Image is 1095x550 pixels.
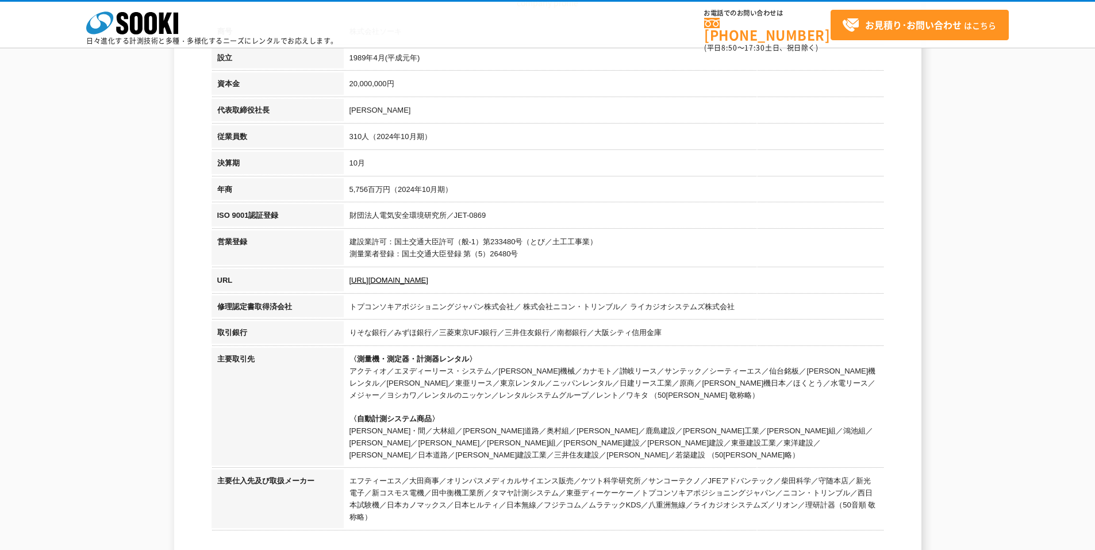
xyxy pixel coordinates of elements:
td: エフティーエス／大田商事／オリンパスメディカルサイエンス販売／ケツト科学研究所／サンコーテクノ／JFEアドバンテック／柴田科学／守随本店／新光電子／新コスモス電機／田中衡機工業所／タマヤ計測シス... [344,470,884,532]
th: 従業員数 [212,125,344,152]
strong: お見積り･お問い合わせ [865,18,962,32]
span: 8:50 [721,43,737,53]
td: 310人（2024年10月期） [344,125,884,152]
th: 代表取締役社長 [212,99,344,125]
th: 主要取引先 [212,348,344,470]
td: [PERSON_NAME] [344,99,884,125]
td: りそな銀行／みずほ銀行／三菱東京UFJ銀行／三井住友銀行／南都銀行／大阪シティ信用金庫 [344,321,884,348]
th: URL [212,269,344,295]
th: 年商 [212,178,344,205]
a: [URL][DOMAIN_NAME] [349,276,428,284]
th: 資本金 [212,72,344,99]
td: 20,000,000円 [344,72,884,99]
span: 〈測量機・測定器・計測器レンタル〉 [349,355,477,363]
th: 設立 [212,47,344,73]
span: はこちら [842,17,996,34]
span: 17:30 [744,43,765,53]
span: (平日 ～ 土日、祝日除く) [704,43,818,53]
span: 〈自動計測システム商品〉 [349,414,439,423]
a: [PHONE_NUMBER] [704,18,831,41]
a: お見積り･お問い合わせはこちら [831,10,1009,40]
td: 10月 [344,152,884,178]
td: 5,756百万円（2024年10月期） [344,178,884,205]
td: トプコンソキアポジショニングジャパン株式会社／ 株式会社ニコン・トリンブル／ ライカジオシステムズ株式会社 [344,295,884,322]
th: 営業登録 [212,230,344,269]
td: 財団法人電気安全環境研究所／JET-0869 [344,204,884,230]
th: 修理認定書取得済会社 [212,295,344,322]
th: ISO 9001認証登録 [212,204,344,230]
th: 決算期 [212,152,344,178]
span: お電話でのお問い合わせは [704,10,831,17]
td: 1989年4月(平成元年) [344,47,884,73]
td: 建設業許可：国土交通大臣許可（般-1）第233480号（とび／土工工事業） 測量業者登録：国土交通大臣登録 第（5）26480号 [344,230,884,269]
th: 取引銀行 [212,321,344,348]
p: 日々進化する計測技術と多種・多様化するニーズにレンタルでお応えします。 [86,37,338,44]
td: アクティオ／エヌディーリース・システム／[PERSON_NAME]機械／カナモト／讃岐リース／サンテック／シーティーエス／仙台銘板／[PERSON_NAME]機レンタル／[PERSON_NAME... [344,348,884,470]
